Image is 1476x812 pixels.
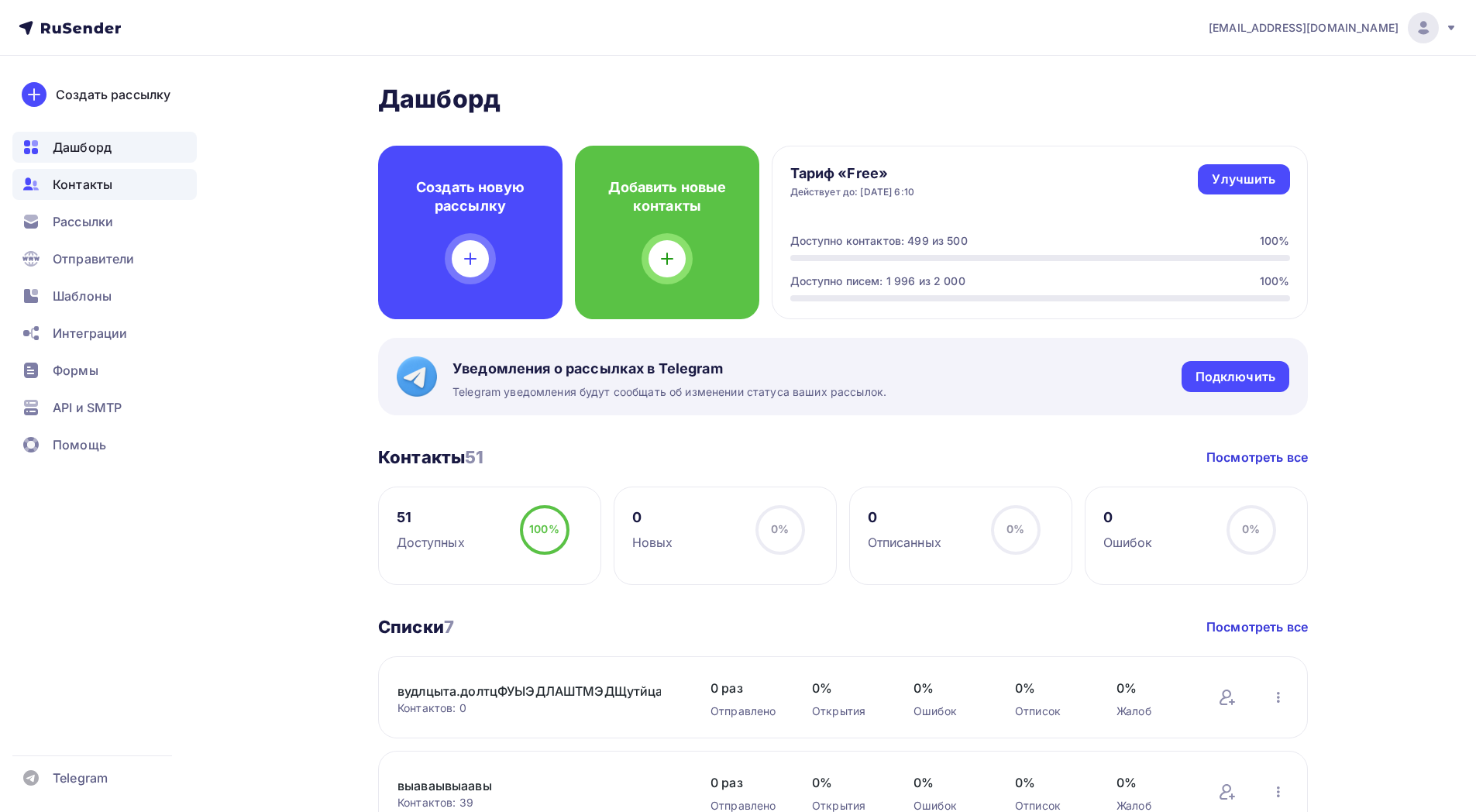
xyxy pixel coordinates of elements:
[790,164,915,183] h4: Тариф «Free»
[397,682,661,700] a: вудлцыта.долтцФУЫЭДЛАШТМЭДЩутйцаэдлШФЦЫШУЛАРщра
[397,533,465,552] div: Доступных
[1116,679,1187,697] span: 0%
[53,138,112,157] span: Дашборд
[1015,704,1085,719] div: Отписок
[1015,679,1085,697] span: 0%
[12,280,197,311] a: Шаблоны
[771,522,789,535] span: 0%
[1212,170,1275,188] div: Улучшить
[397,508,465,527] div: 51
[378,446,483,468] h3: Контакты
[53,287,112,305] span: Шаблоны
[913,773,984,792] span: 0%
[53,249,135,268] span: Отправители
[1006,522,1024,535] span: 0%
[53,175,112,194] span: Контакты
[1209,20,1399,36] span: [EMAIL_ADDRESS][DOMAIN_NAME]
[397,795,680,810] div: Контактов: 39
[1242,522,1260,535] span: 0%
[452,360,886,378] span: Уведомления о рассылках в Telegram
[397,776,661,795] a: выаваывыаавы
[12,355,197,386] a: Формы
[403,178,538,215] h4: Создать новую рассылку
[812,679,883,697] span: 0%
[529,522,559,535] span: 100%
[56,85,170,104] div: Создать рассылку
[868,533,941,552] div: Отписанных
[378,84,1308,115] h2: Дашборд
[1116,773,1187,792] span: 0%
[12,132,197,163] a: Дашборд
[632,508,673,527] div: 0
[465,447,483,467] span: 51
[913,679,984,697] span: 0%
[1260,233,1290,249] div: 100%
[53,398,122,417] span: API и SMTP
[12,206,197,237] a: Рассылки
[710,679,781,697] span: 0 раз
[1209,12,1457,43] a: [EMAIL_ADDRESS][DOMAIN_NAME]
[710,704,781,719] div: Отправлено
[790,233,968,249] div: Доступно контактов: 499 из 500
[1206,448,1308,466] a: Посмотреть все
[12,243,197,274] a: Отправители
[632,533,673,552] div: Новых
[53,212,113,231] span: Рассылки
[452,384,886,400] span: Telegram уведомления будут сообщать об изменении статуса ваших рассылок.
[1196,368,1275,386] div: Подключить
[913,704,984,719] div: Ошибок
[53,769,108,787] span: Telegram
[1103,508,1153,527] div: 0
[444,617,454,637] span: 7
[812,704,883,719] div: Открытия
[1015,773,1085,792] span: 0%
[790,274,965,289] div: Доступно писем: 1 996 из 2 000
[710,773,781,792] span: 0 раз
[1260,274,1290,289] div: 100%
[1206,618,1308,636] a: Посмотреть все
[1103,533,1153,552] div: Ошибок
[790,186,915,198] div: Действует до: [DATE] 6:10
[1116,704,1187,719] div: Жалоб
[53,324,127,342] span: Интеграции
[12,169,197,200] a: Контакты
[53,361,98,380] span: Формы
[812,773,883,792] span: 0%
[868,508,941,527] div: 0
[378,616,454,638] h3: Списки
[397,700,680,716] div: Контактов: 0
[600,178,735,215] h4: Добавить новые контакты
[53,435,106,454] span: Помощь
